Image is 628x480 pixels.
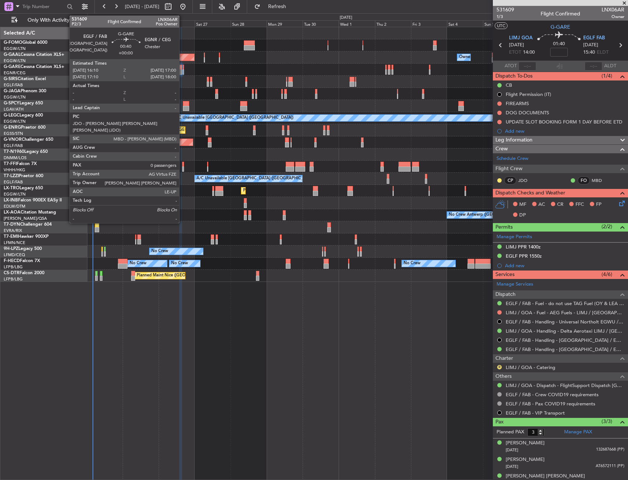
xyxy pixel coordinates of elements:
[4,247,42,251] a: 9H-LPZLegacy 500
[495,354,513,363] span: Charter
[4,125,46,130] a: G-ENRGPraetor 600
[506,456,545,463] div: [PERSON_NAME]
[4,65,21,69] span: G-GARE
[4,65,64,69] a: G-GARECessna Citation XLS+
[262,4,293,9] span: Refresh
[506,401,595,407] a: EGLF / FAB - Pax COVID19 requirements
[4,94,26,100] a: EGGW/LTN
[4,40,47,45] a: G-FOMOGlobal 6000
[4,107,24,112] a: LGAV/ATH
[231,20,267,27] div: Sun 28
[519,212,526,219] span: DP
[151,246,168,257] div: No Crew
[564,429,592,436] a: Manage PAX
[596,201,602,208] span: FP
[243,185,359,196] div: Planned Maint [GEOGRAPHIC_DATA] ([GEOGRAPHIC_DATA])
[497,281,533,288] a: Manage Services
[506,346,624,352] a: EGLF / FAB - Handling - [GEOGRAPHIC_DATA] / EGLF / FAB
[89,15,101,21] div: [DATE]
[519,201,526,208] span: MF
[495,136,533,144] span: Leg Information
[583,35,605,42] span: EGLF FAB
[495,72,533,80] span: Dispatch To-Dos
[497,6,514,14] span: 531609
[553,40,565,48] span: 01:40
[495,189,565,197] span: Dispatch Checks and Weather
[447,20,483,27] div: Sat 4
[506,91,551,97] div: Flight Permission (IT)
[506,110,549,116] div: DOG DOCUMENTS
[19,18,77,23] span: Only With Activity
[4,252,25,258] a: LFMD/CEQ
[506,382,624,388] a: LIMJ / GOA - Dispatch - FlightSupport Dispatch [GEOGRAPHIC_DATA]
[4,210,21,215] span: LX-AOA
[4,53,64,57] a: G-GAALCessna Citation XLS+
[375,20,411,27] div: Thu 2
[596,447,624,453] span: 132687668 (PP)
[495,223,513,232] span: Permits
[4,125,21,130] span: G-ENRG
[4,179,23,185] a: EGLF/FAB
[602,14,624,20] span: Owner
[4,155,26,161] a: DNMM/LOS
[506,410,565,416] a: EGLF / FAB - VIP Transport
[22,1,65,12] input: Trip Number
[506,244,541,250] div: LIMJ PPR 1400z
[137,270,219,281] div: Planned Maint Nice ([GEOGRAPHIC_DATA])
[495,290,516,299] span: Dispatch
[4,167,25,173] a: VHHH/HKG
[596,463,624,469] span: AT6572111 (PP)
[4,228,22,233] a: EVRA/RIX
[87,20,123,27] div: Wed 24
[130,258,147,269] div: No Crew
[506,328,624,334] a: LIMJ / GOA - Handling - Delta Aerotaxi LIMJ / [GEOGRAPHIC_DATA]
[4,150,24,154] span: T7-N1960
[4,174,19,178] span: T7-LZZI
[4,234,18,239] span: T7-EMI
[4,186,19,190] span: LX-TRO
[497,155,528,162] a: Schedule Crew
[4,191,26,197] a: EGGW/LTN
[509,49,521,56] span: ETOT
[195,20,231,27] div: Sat 27
[506,391,599,398] a: EGLF / FAB - Crew COVID19 requirements
[4,101,43,105] a: G-SPCYLegacy 650
[4,198,18,203] span: LX-INB
[495,372,512,381] span: Others
[340,15,352,21] div: [DATE]
[404,258,421,269] div: No Crew
[123,20,159,27] div: Thu 25
[4,247,18,251] span: 9H-LPZ
[506,364,555,370] a: LIMJ / GOA - Catering
[506,309,624,316] a: LIMJ / GOA - Fuel - AEG Fuels - LIMJ / [GEOGRAPHIC_DATA]
[4,271,19,275] span: CS-DTR
[4,271,44,275] a: CS-DTRFalcon 2000
[339,20,375,27] div: Wed 1
[506,319,624,325] a: EGLF / FAB - Handling - Universal Northolt EGWU / NHT
[602,418,612,425] span: (3/3)
[4,186,43,190] a: LX-TROLegacy 650
[4,222,52,227] a: T7-DYNChallenger 604
[4,259,20,263] span: F-HECD
[4,77,18,81] span: G-SIRS
[597,49,609,56] span: ELDT
[4,70,26,76] a: EGNR/CEG
[100,40,216,51] div: Planned Maint [GEOGRAPHIC_DATA] ([GEOGRAPHIC_DATA])
[174,112,293,123] div: A/C Unavailable [GEOGRAPHIC_DATA] ([GEOGRAPHIC_DATA])
[4,89,46,93] a: G-JAGAPhenom 300
[4,162,17,166] span: T7-FFI
[506,119,622,125] div: UPDATE SLOT BOOKING FORM 1 DAY BEFORE ETD
[497,429,524,436] label: Planned PAX
[506,82,512,88] div: CB
[4,40,22,45] span: G-FOMO
[541,10,580,18] div: Flight Confirmed
[604,62,616,70] span: ALDT
[602,271,612,278] span: (4/6)
[4,234,48,239] a: T7-EMIHawker 900XP
[4,143,23,148] a: EGLF/FAB
[4,82,23,88] a: EGLF/FAB
[4,119,26,124] a: EGGW/LTN
[159,20,195,27] div: Fri 26
[4,137,22,142] span: G-VNOR
[4,46,26,51] a: EGGW/LTN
